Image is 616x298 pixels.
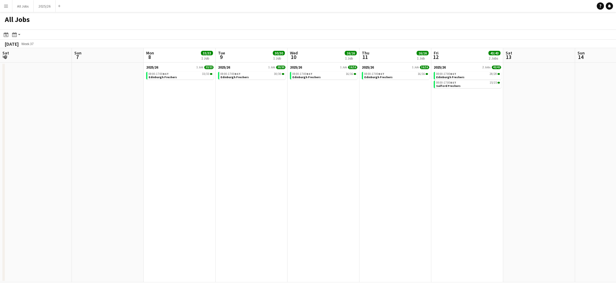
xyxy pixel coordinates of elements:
[282,73,284,75] span: 30/30
[292,72,356,79] a: 08:00-17:00BST16/16Edinburgh Freshers
[450,81,456,84] span: BST
[450,72,456,76] span: BST
[290,50,298,56] span: Wed
[412,66,419,69] span: 1 Job
[290,65,357,69] a: 2025/261 Job16/16
[220,75,249,79] span: Edinburgh Freshers
[418,72,425,75] span: 16/16
[433,54,439,60] span: 12
[378,72,384,76] span: BST
[20,41,35,46] span: Week 37
[417,56,428,60] div: 1 Job
[218,65,285,69] a: 2025/261 Job30/30
[505,54,512,60] span: 13
[145,54,154,60] span: 8
[362,65,374,69] span: 2025/26
[292,72,313,75] span: 08:00-17:00
[218,65,230,69] span: 2025/26
[210,73,212,75] span: 33/33
[488,51,500,55] span: 43/43
[361,54,369,60] span: 11
[436,81,500,88] a: 08:00-17:00BST15/15Salford Freshers
[346,72,353,75] span: 16/16
[306,72,313,76] span: BST
[273,56,285,60] div: 1 Job
[436,75,464,79] span: Edinburgh Freshers
[34,0,56,12] button: 2025/26
[490,81,497,84] span: 15/15
[345,56,356,60] div: 1 Job
[364,72,428,79] a: 08:00-17:00BST16/16Edinburgh Freshers
[434,50,439,56] span: Fri
[354,73,356,75] span: 16/16
[149,72,169,75] span: 08:00-17:00
[290,65,302,69] span: 2025/26
[436,72,456,75] span: 08:00-17:00
[290,65,357,81] div: 2025/261 Job16/1608:00-17:00BST16/16Edinburgh Freshers
[490,72,497,75] span: 28/28
[201,56,213,60] div: 1 Job
[163,72,169,76] span: BST
[268,66,275,69] span: 1 Job
[289,54,298,60] span: 10
[73,54,82,60] span: 7
[362,65,429,81] div: 2025/261 Job16/1608:00-17:00BST16/16Edinburgh Freshers
[434,65,446,69] span: 2025/26
[146,65,158,69] span: 2025/26
[577,50,585,56] span: Sun
[201,51,213,55] span: 33/33
[273,51,285,55] span: 30/30
[2,50,9,56] span: Sat
[276,66,285,69] span: 30/30
[235,72,241,76] span: BST
[12,0,34,12] button: All Jobs
[2,54,9,60] span: 6
[292,75,321,79] span: Edinburgh Freshers
[362,50,369,56] span: Thu
[196,66,203,69] span: 1 Job
[149,75,177,79] span: Edinburgh Freshers
[220,72,284,79] a: 08:00-17:00BST30/30Edinburgh Freshers
[204,66,214,69] span: 33/33
[74,50,82,56] span: Sun
[146,50,154,56] span: Mon
[218,50,225,56] span: Tue
[436,72,500,79] a: 08:00-17:00BST28/28Edinburgh Freshers
[434,65,501,69] a: 2025/262 Jobs43/43
[364,75,393,79] span: Edinburgh Freshers
[348,66,357,69] span: 16/16
[482,66,491,69] span: 2 Jobs
[489,56,500,60] div: 2 Jobs
[436,81,456,84] span: 08:00-17:00
[497,82,500,84] span: 15/15
[220,72,241,75] span: 08:00-17:00
[420,66,429,69] span: 16/16
[146,65,214,69] a: 2025/261 Job33/33
[426,73,428,75] span: 16/16
[5,41,19,47] div: [DATE]
[217,54,225,60] span: 9
[202,72,209,75] span: 33/33
[364,72,384,75] span: 08:00-17:00
[434,65,501,89] div: 2025/262 Jobs43/4308:00-17:00BST28/28Edinburgh Freshers08:00-17:00BST15/15Salford Freshers
[149,72,212,79] a: 08:00-17:00BST33/33Edinburgh Freshers
[577,54,585,60] span: 14
[362,65,429,69] a: 2025/261 Job16/16
[506,50,512,56] span: Sat
[436,84,460,88] span: Salford Freshers
[345,51,357,55] span: 16/16
[218,65,285,81] div: 2025/261 Job30/3008:00-17:00BST30/30Edinburgh Freshers
[497,73,500,75] span: 28/28
[146,65,214,81] div: 2025/261 Job33/3308:00-17:00BST33/33Edinburgh Freshers
[274,72,281,75] span: 30/30
[340,66,347,69] span: 1 Job
[417,51,429,55] span: 16/16
[492,66,501,69] span: 43/43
